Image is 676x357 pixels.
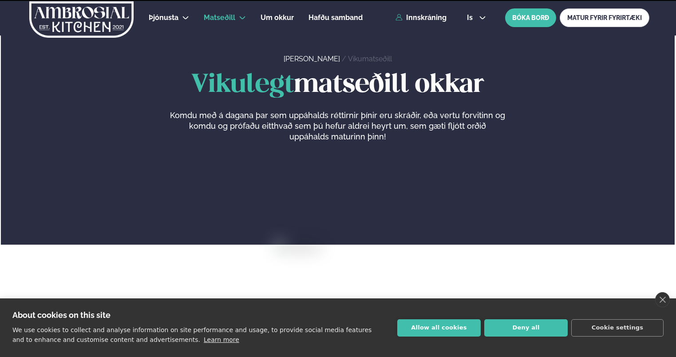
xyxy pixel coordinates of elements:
[170,110,506,142] p: Komdu með á dagana þar sem uppáhalds réttirnir þínir eru skráðir, eða vertu forvitinn og komdu og...
[204,13,235,22] span: Matseðill
[204,336,239,343] a: Learn more
[28,71,648,99] h1: matseðill okkar
[484,319,568,337] button: Deny all
[149,12,178,23] a: Þjónusta
[308,13,363,22] span: Hafðu samband
[655,292,670,307] a: close
[397,319,481,337] button: Allow all cookies
[204,12,235,23] a: Matseðill
[460,14,493,21] button: is
[284,55,340,63] a: [PERSON_NAME]
[505,8,556,27] button: BÓKA BORÐ
[467,14,475,21] span: is
[571,319,664,337] button: Cookie settings
[560,8,649,27] a: MATUR FYRIR FYRIRTÆKI
[28,1,134,38] img: logo
[308,12,363,23] a: Hafðu samband
[149,13,178,22] span: Þjónusta
[261,13,294,22] span: Um okkur
[12,326,372,343] p: We use cookies to collect and analyse information on site performance and usage, to provide socia...
[395,14,447,22] a: Innskráning
[261,12,294,23] a: Um okkur
[348,55,392,63] a: Vikumatseðill
[12,310,111,320] strong: About cookies on this site
[342,55,348,63] span: /
[191,73,294,97] span: Vikulegt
